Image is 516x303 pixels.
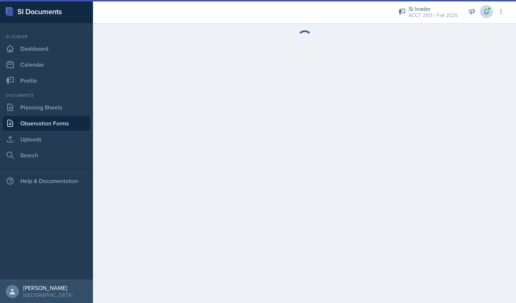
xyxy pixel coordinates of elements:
a: Profile [3,73,90,88]
a: Observation Forms [3,116,90,130]
div: [PERSON_NAME] [23,284,72,291]
a: Calendar [3,57,90,72]
div: [GEOGRAPHIC_DATA] [23,291,72,299]
a: Search [3,148,90,162]
a: Planning Sheets [3,100,90,115]
div: Si leader [3,33,90,40]
a: Uploads [3,132,90,146]
a: Dashboard [3,41,90,56]
div: Documents [3,92,90,99]
div: Help & Documentation [3,174,90,188]
div: ACCT 2101 / Fall 2025 [409,12,458,19]
div: Si leader [409,4,458,13]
